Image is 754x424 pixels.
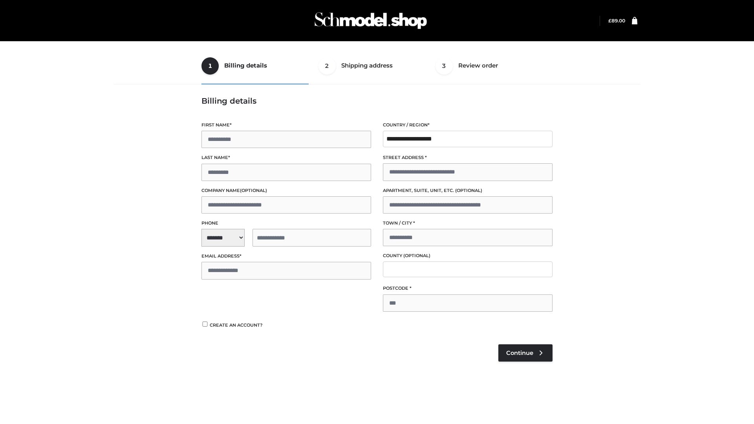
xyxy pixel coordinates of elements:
[506,349,533,356] span: Continue
[383,154,553,161] label: Street address
[201,96,553,106] h3: Billing details
[210,322,263,328] span: Create an account?
[383,252,553,260] label: County
[498,344,553,362] a: Continue
[201,219,371,227] label: Phone
[201,322,209,327] input: Create an account?
[383,121,553,129] label: Country / Region
[201,252,371,260] label: Email address
[201,121,371,129] label: First name
[312,5,430,36] img: Schmodel Admin 964
[383,187,553,194] label: Apartment, suite, unit, etc.
[201,187,371,194] label: Company name
[383,285,553,292] label: Postcode
[608,18,625,24] bdi: 89.00
[240,188,267,193] span: (optional)
[403,253,430,258] span: (optional)
[608,18,625,24] a: £89.00
[608,18,611,24] span: £
[455,188,482,193] span: (optional)
[201,154,371,161] label: Last name
[383,219,553,227] label: Town / City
